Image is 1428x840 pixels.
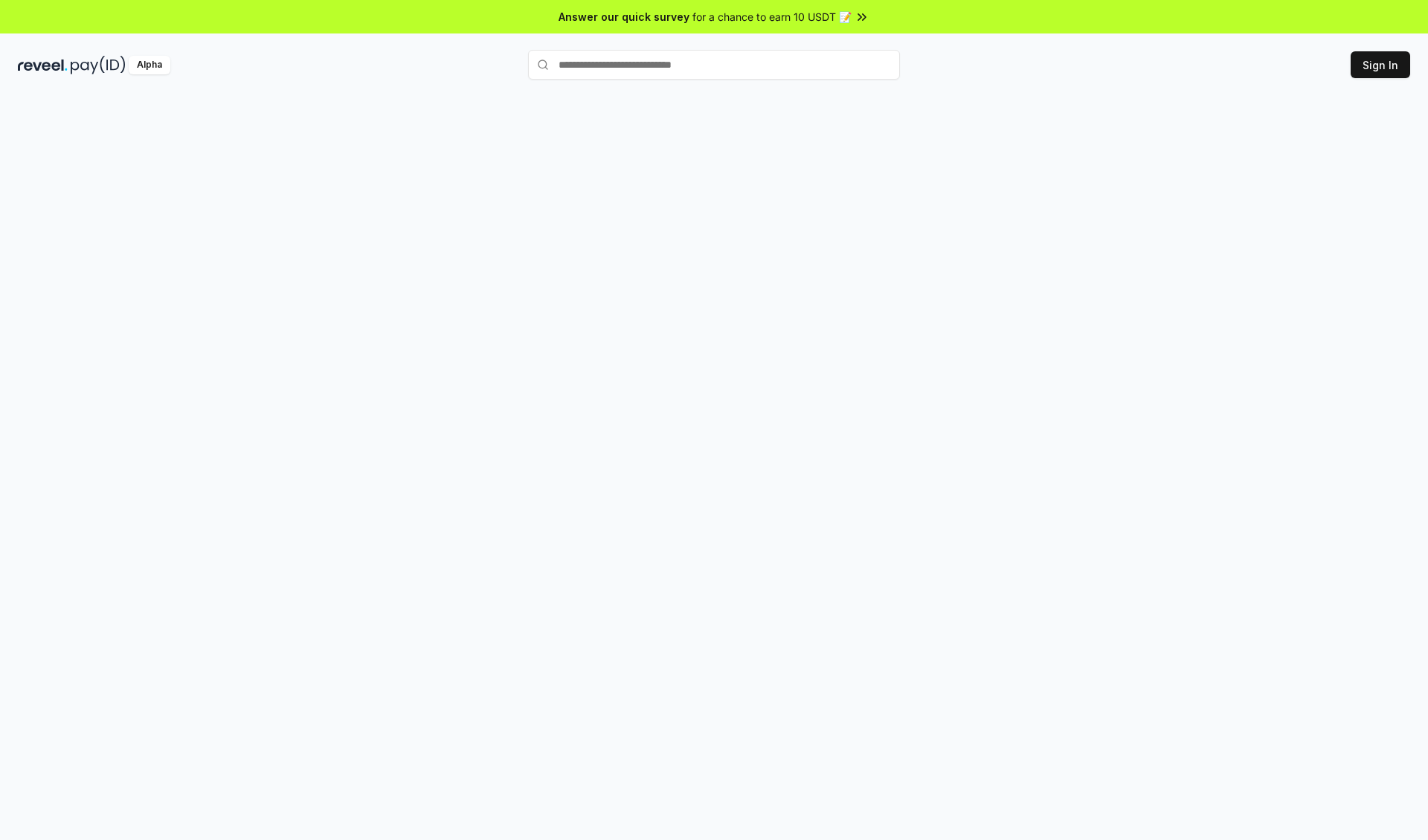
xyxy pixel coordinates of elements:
span: for a chance to earn 10 USDT 📝 [692,9,852,25]
button: Sign In [1351,51,1410,78]
div: Alpha [129,56,170,74]
span: Answer our quick survey [559,9,689,25]
img: reveel_dark [18,56,68,74]
img: pay_id [71,56,126,74]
